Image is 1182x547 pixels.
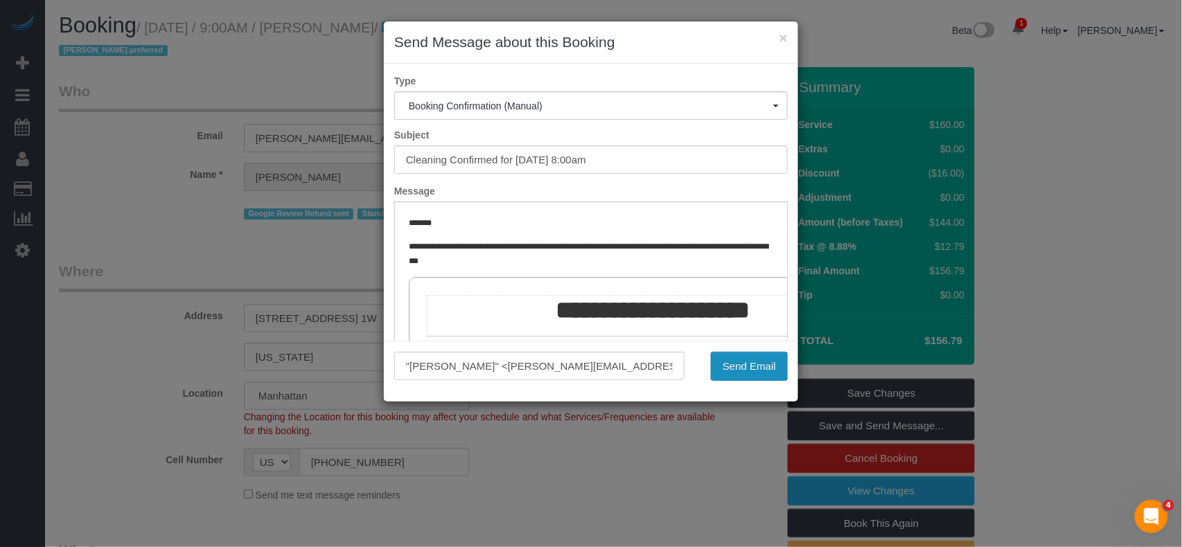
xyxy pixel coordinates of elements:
[1163,500,1174,511] span: 4
[394,91,788,120] button: Booking Confirmation (Manual)
[409,100,773,111] span: Booking Confirmation (Manual)
[384,184,798,198] label: Message
[395,202,787,418] iframe: Rich Text Editor, editor1
[384,128,798,142] label: Subject
[394,32,788,53] h3: Send Message about this Booking
[1135,500,1168,533] iframe: Intercom live chat
[384,74,798,88] label: Type
[711,352,788,381] button: Send Email
[779,30,788,45] button: ×
[394,145,788,174] input: Subject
